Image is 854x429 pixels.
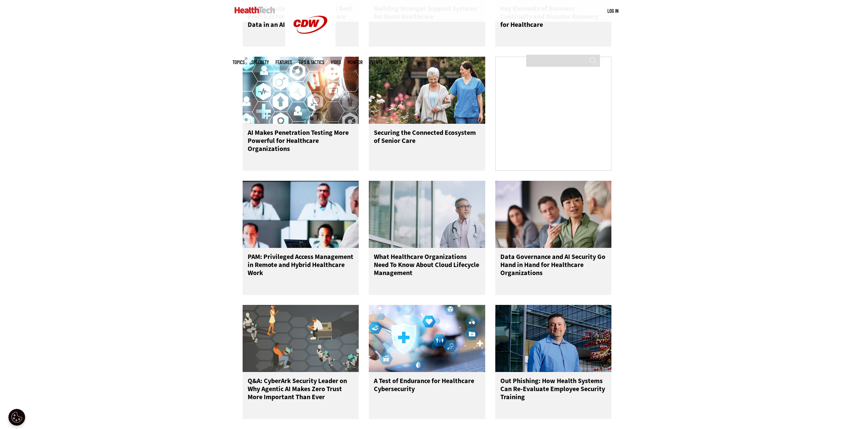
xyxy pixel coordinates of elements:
[243,305,359,419] a: Group of humans and robots accessing a network Q&A: CyberArk Security Leader on Why Agentic AI Ma...
[369,57,485,124] img: nurse walks with senior woman through a garden
[369,305,485,419] a: Healthcare cybersecurity A Test of Endurance for Healthcare Cybersecurity
[331,60,341,65] a: Video
[299,60,324,65] a: Tips & Tactics
[389,60,403,65] span: More
[243,57,359,124] img: Healthcare and hacking concept
[243,181,359,248] img: remote call with care team
[503,71,604,155] iframe: advertisement
[233,60,245,65] span: Topics
[248,253,354,280] h3: PAM: Privileged Access Management in Remote and Hybrid Healthcare Work
[243,305,359,372] img: Group of humans and robots accessing a network
[251,60,269,65] span: Specialty
[495,305,612,419] a: Scott Currie Out Phishing: How Health Systems Can Re-Evaluate Employee Security Training
[8,409,25,426] div: Cookie Settings
[8,409,25,426] button: Open Preferences
[500,377,607,404] h3: Out Phishing: How Health Systems Can Re-Evaluate Employee Security Training
[275,60,292,65] a: Features
[374,377,480,404] h3: A Test of Endurance for Healthcare Cybersecurity
[374,129,480,156] h3: Securing the Connected Ecosystem of Senior Care
[607,8,618,14] a: Log in
[248,129,354,156] h3: AI Makes Penetration Testing More Powerful for Healthcare Organizations
[369,181,485,248] img: doctor in front of clouds and reflective building
[495,181,612,248] img: woman discusses data governance
[235,7,275,13] img: Home
[369,181,485,295] a: doctor in front of clouds and reflective building What Healthcare Organizations Need To Know Abou...
[374,253,480,280] h3: What Healthcare Organizations Need To Know About Cloud Lifecycle Management
[369,305,485,372] img: Healthcare cybersecurity
[607,7,618,14] div: User menu
[248,377,354,404] h3: Q&A: CyberArk Security Leader on Why Agentic AI Makes Zero Trust More Important Than Ever
[495,181,612,295] a: woman discusses data governance Data Governance and AI Security Go Hand in Hand for Healthcare Or...
[369,60,382,65] a: Events
[348,60,363,65] a: MonITor
[285,44,336,51] a: CDW
[243,181,359,295] a: remote call with care team PAM: Privileged Access Management in Remote and Hybrid Healthcare Work
[495,305,612,372] img: Scott Currie
[369,57,485,171] a: nurse walks with senior woman through a garden Securing the Connected Ecosystem of Senior Care
[500,253,607,280] h3: Data Governance and AI Security Go Hand in Hand for Healthcare Organizations
[243,57,359,171] a: Healthcare and hacking concept AI Makes Penetration Testing More Powerful for Healthcare Organiza...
